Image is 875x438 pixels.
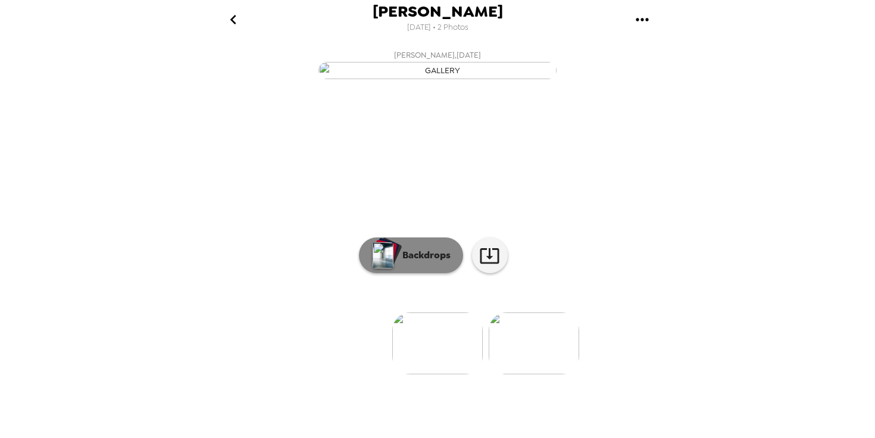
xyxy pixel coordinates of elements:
span: [PERSON_NAME] , [DATE] [394,48,481,62]
span: [DATE] • 2 Photos [407,20,468,36]
span: [PERSON_NAME] [373,4,503,20]
img: gallery [489,312,579,374]
button: [PERSON_NAME],[DATE] [199,45,676,83]
p: Backdrops [396,248,451,262]
button: Backdrops [359,237,463,273]
img: gallery [318,62,557,79]
img: gallery [392,312,483,374]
